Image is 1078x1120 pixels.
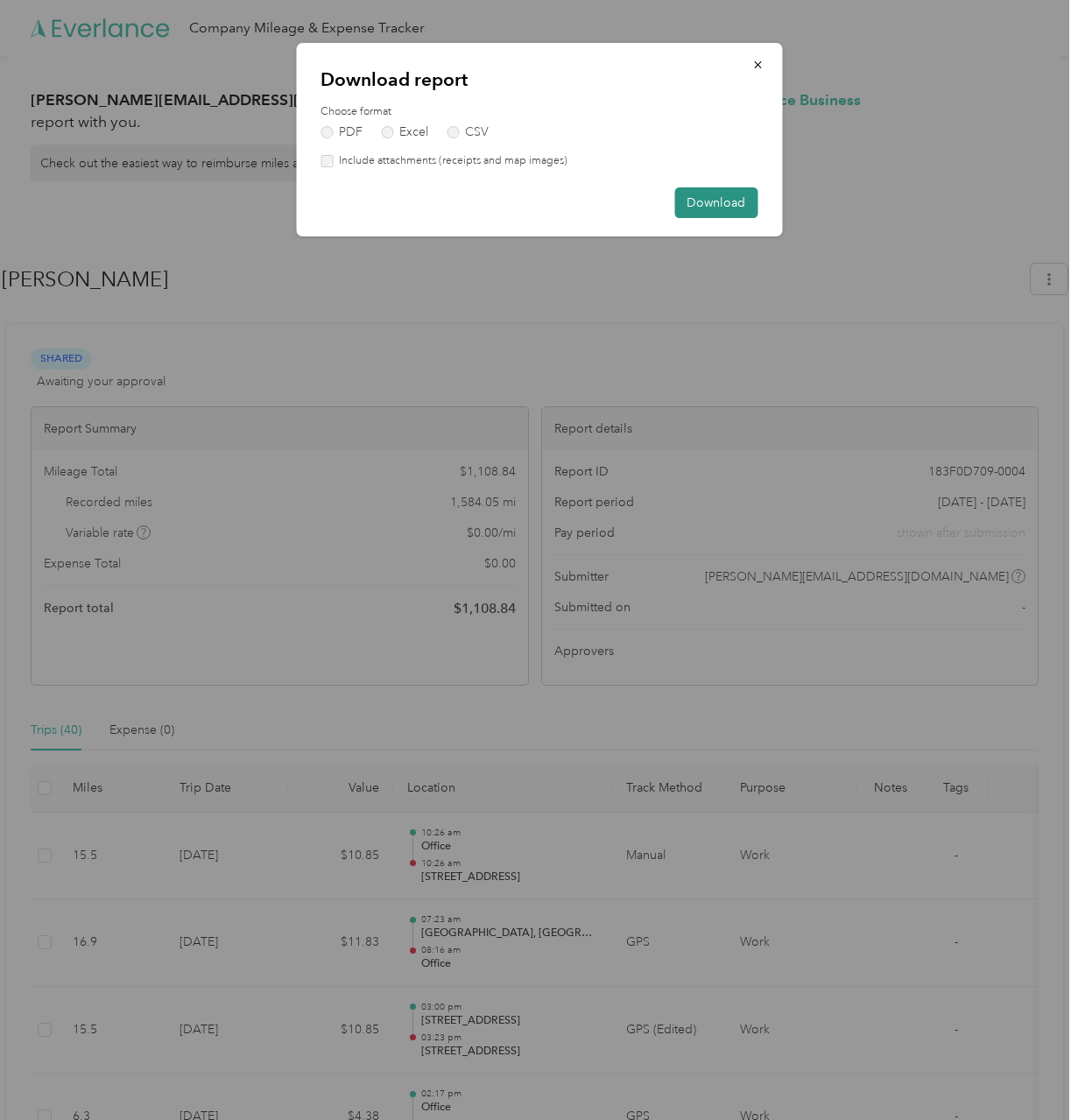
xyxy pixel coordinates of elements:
[447,126,489,138] label: CSV
[321,67,757,92] p: Download report
[321,126,363,138] label: PDF
[674,187,757,218] button: Download
[381,126,428,138] label: Excel
[333,153,567,169] label: Include attachments (receipts and map images)
[321,104,757,120] label: Choose format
